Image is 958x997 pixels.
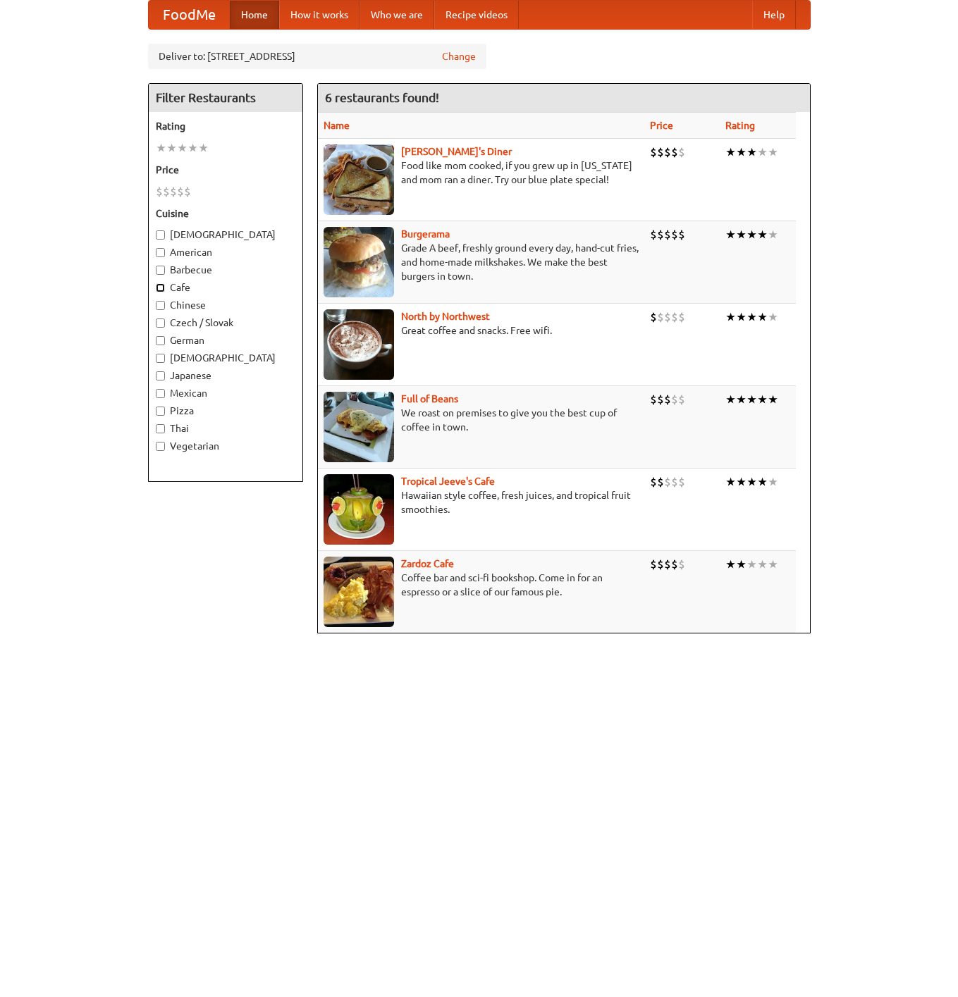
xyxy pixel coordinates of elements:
[725,474,736,490] li: ★
[324,159,639,187] p: Food like mom cooked, if you grew up in [US_STATE] and mom ran a diner. Try our blue plate special!
[360,1,434,29] a: Who we are
[401,476,495,487] a: Tropical Jeeve's Cafe
[279,1,360,29] a: How it works
[768,227,778,242] li: ★
[401,311,490,322] b: North by Northwest
[768,474,778,490] li: ★
[757,557,768,572] li: ★
[725,120,755,131] a: Rating
[664,309,671,325] li: $
[163,184,170,199] li: $
[156,421,295,435] label: Thai
[156,442,165,451] input: Vegetarian
[725,557,736,572] li: ★
[650,309,657,325] li: $
[664,227,671,242] li: $
[156,333,295,347] label: German
[650,557,657,572] li: $
[401,558,454,569] a: Zardoz Cafe
[156,230,165,240] input: [DEMOGRAPHIC_DATA]
[671,227,678,242] li: $
[156,316,295,330] label: Czech / Slovak
[184,184,191,199] li: $
[156,163,295,177] h5: Price
[747,557,757,572] li: ★
[650,144,657,160] li: $
[156,336,165,345] input: German
[177,140,188,156] li: ★
[650,474,657,490] li: $
[768,309,778,325] li: ★
[671,557,678,572] li: $
[324,144,394,215] img: sallys.jpg
[156,140,166,156] li: ★
[650,392,657,407] li: $
[324,474,394,545] img: jeeves.jpg
[156,354,165,363] input: [DEMOGRAPHIC_DATA]
[757,474,768,490] li: ★
[747,392,757,407] li: ★
[324,309,394,380] img: north.jpg
[757,392,768,407] li: ★
[725,392,736,407] li: ★
[156,283,165,292] input: Cafe
[148,44,486,69] div: Deliver to: [STREET_ADDRESS]
[725,144,736,160] li: ★
[736,557,747,572] li: ★
[747,144,757,160] li: ★
[156,389,165,398] input: Mexican
[650,120,673,131] a: Price
[678,474,685,490] li: $
[149,1,230,29] a: FoodMe
[177,184,184,199] li: $
[752,1,796,29] a: Help
[156,404,295,418] label: Pizza
[156,386,295,400] label: Mexican
[434,1,519,29] a: Recipe videos
[324,406,639,434] p: We roast on premises to give you the best cup of coffee in town.
[401,228,450,240] a: Burgerama
[671,144,678,160] li: $
[156,407,165,416] input: Pizza
[156,369,295,383] label: Japanese
[230,1,279,29] a: Home
[156,439,295,453] label: Vegetarian
[324,241,639,283] p: Grade A beef, freshly ground every day, hand-cut fries, and home-made milkshakes. We make the bes...
[664,557,671,572] li: $
[325,91,439,104] ng-pluralize: 6 restaurants found!
[664,474,671,490] li: $
[678,144,685,160] li: $
[188,140,198,156] li: ★
[156,228,295,242] label: [DEMOGRAPHIC_DATA]
[401,146,512,157] b: [PERSON_NAME]'s Diner
[671,474,678,490] li: $
[156,371,165,380] input: Japanese
[657,309,664,325] li: $
[657,144,664,160] li: $
[170,184,177,199] li: $
[166,140,177,156] li: ★
[156,318,165,328] input: Czech / Slovak
[198,140,209,156] li: ★
[324,120,350,131] a: Name
[324,392,394,462] img: beans.jpg
[156,206,295,221] h5: Cuisine
[736,227,747,242] li: ★
[156,351,295,365] label: [DEMOGRAPHIC_DATA]
[747,227,757,242] li: ★
[156,248,165,257] input: American
[678,557,685,572] li: $
[671,309,678,325] li: $
[657,392,664,407] li: $
[156,263,295,277] label: Barbecue
[747,474,757,490] li: ★
[664,144,671,160] li: $
[736,392,747,407] li: ★
[664,392,671,407] li: $
[324,571,639,599] p: Coffee bar and sci-fi bookshop. Come in for an espresso or a slice of our famous pie.
[156,266,165,275] input: Barbecue
[156,424,165,433] input: Thai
